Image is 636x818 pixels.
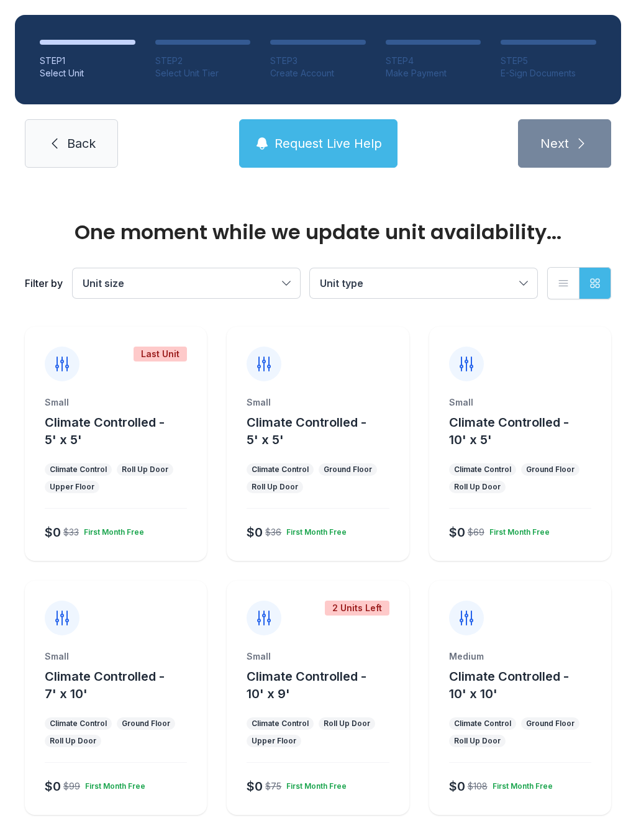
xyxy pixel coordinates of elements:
[281,776,347,791] div: First Month Free
[40,55,135,67] div: STEP 1
[449,524,465,541] div: $0
[386,55,481,67] div: STEP 4
[45,524,61,541] div: $0
[265,780,281,793] div: $75
[325,601,389,616] div: 2 Units Left
[63,526,79,539] div: $33
[468,780,488,793] div: $108
[63,780,80,793] div: $99
[484,522,550,537] div: First Month Free
[526,719,575,729] div: Ground Floor
[454,736,501,746] div: Roll Up Door
[79,522,144,537] div: First Month Free
[247,778,263,795] div: $0
[449,415,569,447] span: Climate Controlled - 10' x 5'
[155,55,251,67] div: STEP 2
[45,669,165,701] span: Climate Controlled - 7' x 10'
[265,526,281,539] div: $36
[247,414,404,448] button: Climate Controlled - 5' x 5'
[25,222,611,242] div: One moment while we update unit availability...
[45,668,202,702] button: Climate Controlled - 7' x 10'
[67,135,96,152] span: Back
[270,55,366,67] div: STEP 3
[526,465,575,475] div: Ground Floor
[501,67,596,80] div: E-Sign Documents
[40,67,135,80] div: Select Unit
[454,465,511,475] div: Climate Control
[50,465,107,475] div: Climate Control
[275,135,382,152] span: Request Live Help
[45,415,165,447] span: Climate Controlled - 5' x 5'
[73,268,300,298] button: Unit size
[155,67,251,80] div: Select Unit Tier
[252,465,309,475] div: Climate Control
[449,396,591,409] div: Small
[454,719,511,729] div: Climate Control
[45,414,202,448] button: Climate Controlled - 5' x 5'
[247,668,404,702] button: Climate Controlled - 10' x 9'
[488,776,553,791] div: First Month Free
[540,135,569,152] span: Next
[252,482,298,492] div: Roll Up Door
[50,719,107,729] div: Climate Control
[449,650,591,663] div: Medium
[310,268,537,298] button: Unit type
[50,482,94,492] div: Upper Floor
[247,669,366,701] span: Climate Controlled - 10' x 9'
[324,719,370,729] div: Roll Up Door
[50,736,96,746] div: Roll Up Door
[45,778,61,795] div: $0
[45,396,187,409] div: Small
[324,465,372,475] div: Ground Floor
[281,522,347,537] div: First Month Free
[247,396,389,409] div: Small
[449,669,569,701] span: Climate Controlled - 10' x 10'
[501,55,596,67] div: STEP 5
[449,414,606,448] button: Climate Controlled - 10' x 5'
[449,668,606,702] button: Climate Controlled - 10' x 10'
[252,719,309,729] div: Climate Control
[386,67,481,80] div: Make Payment
[45,650,187,663] div: Small
[83,277,124,289] span: Unit size
[122,719,170,729] div: Ground Floor
[252,736,296,746] div: Upper Floor
[468,526,484,539] div: $69
[247,415,366,447] span: Climate Controlled - 5' x 5'
[270,67,366,80] div: Create Account
[25,276,63,291] div: Filter by
[449,778,465,795] div: $0
[247,524,263,541] div: $0
[320,277,363,289] span: Unit type
[247,650,389,663] div: Small
[80,776,145,791] div: First Month Free
[134,347,187,361] div: Last Unit
[122,465,168,475] div: Roll Up Door
[454,482,501,492] div: Roll Up Door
